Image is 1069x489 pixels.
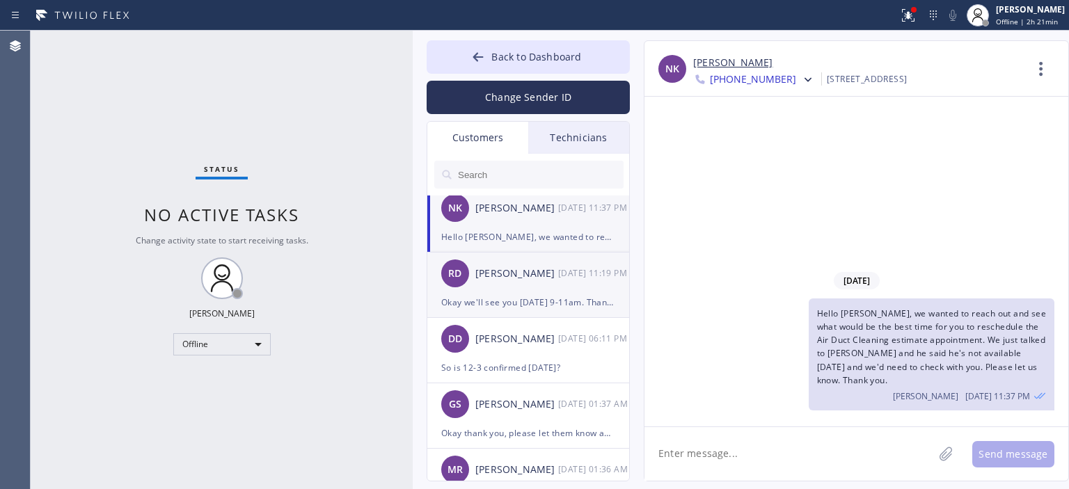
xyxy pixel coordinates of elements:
[441,294,615,310] div: Okay we'll see you [DATE] 9-11am. Thank you.
[427,122,528,154] div: Customers
[427,81,630,114] button: Change Sender ID
[558,330,631,346] div: 08/11/2025 9:11 AM
[693,55,773,71] a: [PERSON_NAME]
[528,122,629,154] div: Technicians
[449,396,461,412] span: GS
[173,333,271,355] div: Offline
[558,200,631,216] div: 08/11/2025 9:37 AM
[491,50,581,63] span: Back to Dashboard
[817,307,1046,386] span: Hello [PERSON_NAME], we wanted to reach out and see what would be the best time for you to resche...
[827,71,907,87] div: [STREET_ADDRESS]
[204,164,239,174] span: Status
[457,161,624,189] input: Search
[441,425,615,441] div: Okay thank you, please let them know about August discount. Have a great weekend!
[427,40,630,74] button: Back to Dashboard
[834,272,880,289] span: [DATE]
[448,331,462,347] span: DD
[996,17,1058,26] span: Offline | 2h 21min
[475,462,558,478] div: [PERSON_NAME]
[475,200,558,216] div: [PERSON_NAME]
[448,266,461,282] span: RD
[448,462,463,478] span: MR
[809,298,1054,410] div: 08/11/2025 9:37 AM
[558,396,631,412] div: 08/08/2025 9:37 AM
[475,396,558,412] div: [PERSON_NAME]
[893,390,958,402] span: [PERSON_NAME]
[558,265,631,281] div: 08/11/2025 9:19 AM
[972,441,1054,467] button: Send message
[943,6,963,25] button: Mute
[441,229,615,245] div: Hello [PERSON_NAME], we wanted to reach out and see what would be the best time for you to resche...
[441,360,615,376] div: So is 12-3 confirmed [DATE]?
[665,61,679,77] span: NK
[965,390,1030,402] span: [DATE] 11:37 PM
[475,266,558,282] div: [PERSON_NAME]
[144,203,299,226] span: No active tasks
[710,72,796,89] span: [PHONE_NUMBER]
[558,461,631,477] div: 08/08/2025 9:36 AM
[996,3,1065,15] div: [PERSON_NAME]
[189,307,255,319] div: [PERSON_NAME]
[136,234,308,246] span: Change activity state to start receiving tasks.
[475,331,558,347] div: [PERSON_NAME]
[448,200,462,216] span: NK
